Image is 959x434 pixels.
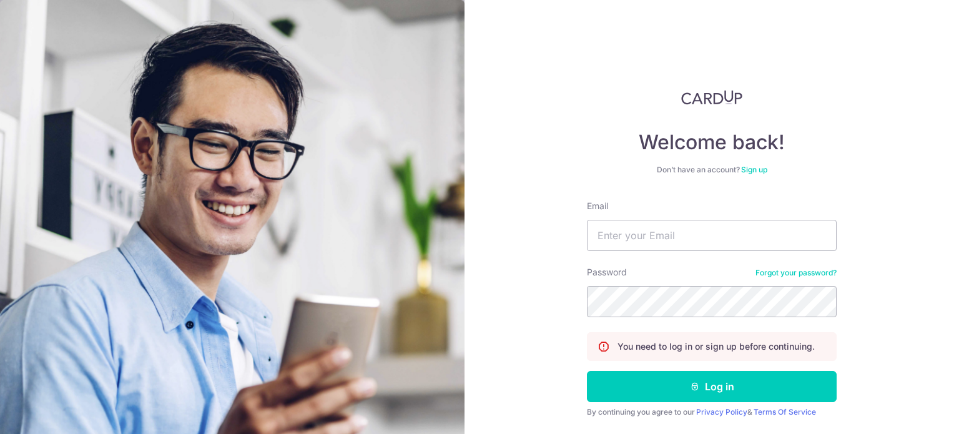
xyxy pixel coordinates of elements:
button: Log in [587,371,837,402]
input: Enter your Email [587,220,837,251]
a: Terms Of Service [754,407,816,417]
div: Don’t have an account? [587,165,837,175]
div: By continuing you agree to our & [587,407,837,417]
a: Forgot your password? [755,268,837,278]
img: CardUp Logo [681,90,742,105]
a: Sign up [741,165,767,174]
h4: Welcome back! [587,130,837,155]
a: Privacy Policy [696,407,747,417]
label: Email [587,200,608,212]
label: Password [587,266,627,279]
p: You need to log in or sign up before continuing. [617,340,815,353]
